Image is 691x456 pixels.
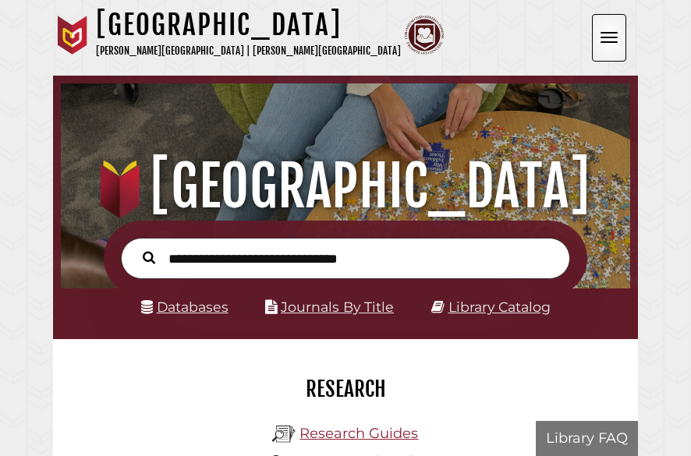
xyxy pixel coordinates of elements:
[141,299,229,315] a: Databases
[96,42,401,60] p: [PERSON_NAME][GEOGRAPHIC_DATA] | [PERSON_NAME][GEOGRAPHIC_DATA]
[53,16,92,55] img: Calvin University
[71,152,619,221] h1: [GEOGRAPHIC_DATA]
[96,8,401,42] h1: [GEOGRAPHIC_DATA]
[272,422,296,446] img: Hekman Library Logo
[448,299,551,315] a: Library Catalog
[299,425,418,442] a: Research Guides
[143,251,155,265] i: Search
[135,247,163,267] button: Search
[592,14,626,62] button: Open the menu
[281,299,394,315] a: Journals By Title
[405,16,444,55] img: Calvin Theological Seminary
[65,376,626,402] h2: Research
